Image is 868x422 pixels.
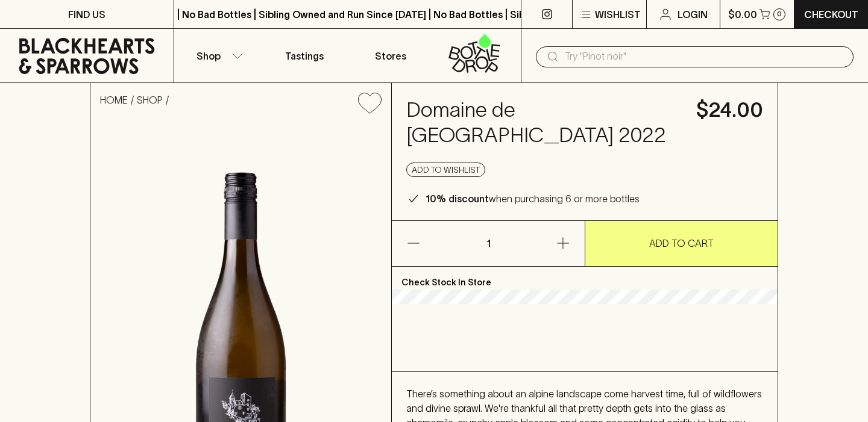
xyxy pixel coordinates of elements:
[100,95,128,105] a: HOME
[174,29,261,82] button: Shop
[777,11,782,17] p: 0
[353,88,386,119] button: Add to wishlist
[285,49,324,63] p: Tastings
[197,49,221,63] p: Shop
[678,7,708,22] p: Login
[348,29,435,82] a: Stores
[595,7,641,22] p: Wishlist
[261,29,348,82] a: Tastings
[426,193,489,204] b: 10% discount
[649,236,714,250] p: ADD TO CART
[565,47,844,66] input: Try "Pinot noir"
[696,98,763,123] h4: $24.00
[375,49,406,63] p: Stores
[68,7,105,22] p: FIND US
[426,191,640,206] p: when purchasing 6 or more bottles
[585,221,778,266] button: ADD TO CART
[474,221,503,266] p: 1
[406,98,682,148] h4: Domaine de [GEOGRAPHIC_DATA] 2022
[392,267,778,290] p: Check Stock In Store
[406,163,485,177] button: Add to wishlist
[728,7,757,22] p: $0.00
[804,7,858,22] p: Checkout
[137,95,163,105] a: SHOP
